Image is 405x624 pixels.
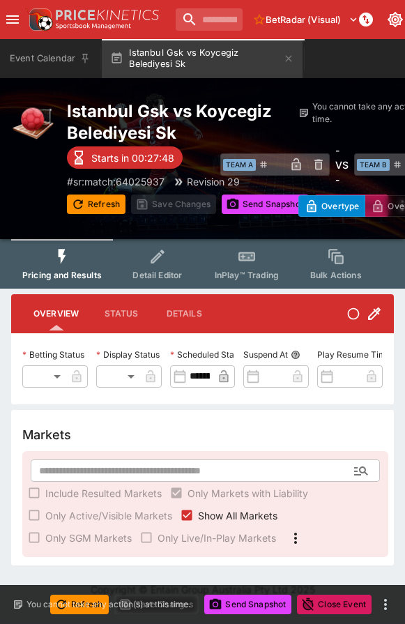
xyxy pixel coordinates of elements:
button: Send Snapshot [222,195,309,214]
img: Sportsbook Management [56,23,131,29]
img: PriceKinetics [56,10,159,20]
h2: Copy To Clipboard [67,100,298,144]
span: Show All Markets [198,508,277,523]
p: You cannot take any action(s) at this time. [26,598,190,611]
p: Starts in 00:27:48 [91,151,174,165]
button: Refresh [67,195,125,214]
span: Bulk Actions [310,270,362,280]
button: NOT Connected to PK [353,7,379,32]
p: Revision 29 [187,174,240,189]
button: Overview [22,297,90,330]
button: Close Event [314,195,389,217]
p: Overtype [321,199,359,213]
span: Only Markets with Liability [188,486,308,501]
button: Overtype [298,195,365,217]
img: handball.png [11,100,56,145]
button: Status [90,297,153,330]
div: Event type filters [11,239,394,289]
p: Suspend At [243,349,288,360]
span: Team B [357,159,390,171]
p: Scheduled Start [170,349,240,360]
p: Copy To Clipboard [67,174,165,189]
button: Istanbul Gsk vs Koycegiz Belediyesi Sk [102,39,303,78]
input: search [176,8,243,31]
span: Detail Editor [132,270,182,280]
p: Play Resume Time [317,349,391,360]
button: Details [153,297,215,330]
button: Select Tenant [275,8,349,31]
img: PriceKinetics Logo [25,6,53,33]
span: Only Live/In-Play Markets [158,531,276,545]
span: Team A [223,159,256,171]
span: Only Active/Visible Markets [45,508,172,523]
h5: Markets [22,427,71,443]
button: Open [349,458,374,483]
h6: - VS - [335,143,349,187]
svg: More [287,530,304,547]
button: more [377,596,394,613]
button: Event Calendar [1,39,99,78]
button: No Bookmarks [248,8,270,31]
button: Close Event [297,595,372,614]
button: Suspend At [291,350,300,360]
p: Betting Status [22,349,84,360]
span: Pricing and Results [22,270,102,280]
span: Include Resulted Markets [45,486,162,501]
span: Only SGM Markets [45,531,132,545]
p: Display Status [96,349,160,360]
button: Send Snapshot [204,595,291,614]
span: InPlay™ Trading [215,270,279,280]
